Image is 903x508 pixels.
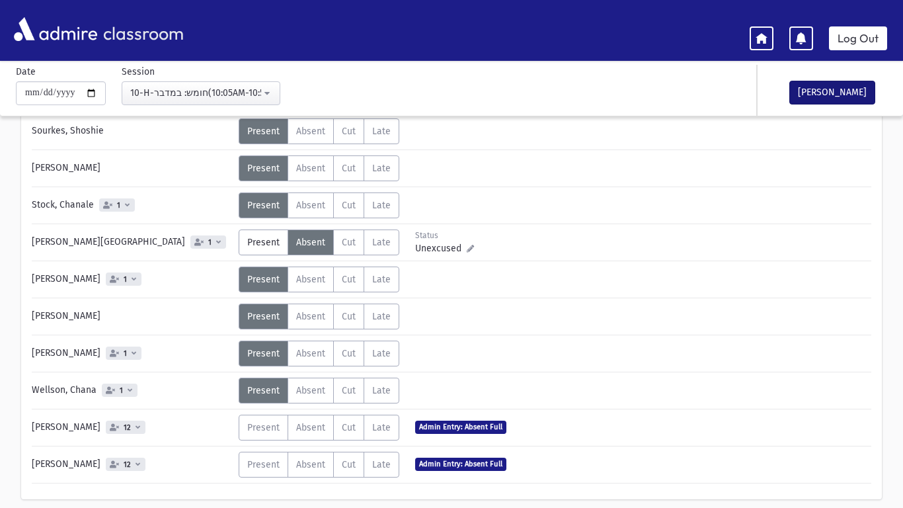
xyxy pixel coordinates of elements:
[239,341,399,366] div: AttTypes
[296,274,325,285] span: Absent
[342,348,356,359] span: Cut
[25,378,239,403] div: Wellson, Chana
[25,341,239,366] div: [PERSON_NAME]
[296,311,325,322] span: Absent
[25,192,239,218] div: Stock, Chanale
[789,81,875,105] button: [PERSON_NAME]
[247,385,280,396] span: Present
[372,311,391,322] span: Late
[25,452,239,478] div: [PERSON_NAME]
[247,126,280,137] span: Present
[415,230,474,241] div: Status
[372,422,391,433] span: Late
[372,274,391,285] span: Late
[342,163,356,174] span: Cut
[239,452,399,478] div: AttTypes
[25,415,239,441] div: [PERSON_NAME]
[342,274,356,285] span: Cut
[25,267,239,292] div: [PERSON_NAME]
[296,459,325,470] span: Absent
[342,200,356,211] span: Cut
[296,348,325,359] span: Absent
[247,348,280,359] span: Present
[25,118,239,144] div: Sourkes, Shoshie
[121,460,134,469] span: 12
[239,118,399,144] div: AttTypes
[130,86,261,100] div: 10-H-חומש: במדבר(10:05AM-10:50AM)
[206,238,214,247] span: 1
[121,349,130,358] span: 1
[121,275,130,284] span: 1
[239,192,399,218] div: AttTypes
[121,423,134,432] span: 12
[342,237,356,248] span: Cut
[296,422,325,433] span: Absent
[296,126,325,137] span: Absent
[342,126,356,137] span: Cut
[239,155,399,181] div: AttTypes
[247,422,280,433] span: Present
[342,311,356,322] span: Cut
[829,26,887,50] a: Log Out
[117,386,126,395] span: 1
[372,237,391,248] span: Late
[25,230,239,255] div: [PERSON_NAME][GEOGRAPHIC_DATA]
[342,422,356,433] span: Cut
[296,200,325,211] span: Absent
[372,163,391,174] span: Late
[122,81,280,105] button: 10-H-חומש: במדבר(10:05AM-10:50AM)
[247,274,280,285] span: Present
[247,163,280,174] span: Present
[239,267,399,292] div: AttTypes
[342,385,356,396] span: Cut
[296,237,325,248] span: Absent
[415,421,506,433] span: Admin Entry: Absent Full
[239,304,399,329] div: AttTypes
[100,12,184,47] span: classroom
[247,200,280,211] span: Present
[122,65,155,79] label: Session
[342,459,356,470] span: Cut
[372,200,391,211] span: Late
[239,415,399,441] div: AttTypes
[25,304,239,329] div: [PERSON_NAME]
[25,155,239,181] div: [PERSON_NAME]
[114,201,123,210] span: 1
[16,65,36,79] label: Date
[247,237,280,248] span: Present
[372,126,391,137] span: Late
[11,14,100,44] img: AdmirePro
[239,378,399,403] div: AttTypes
[372,348,391,359] span: Late
[247,311,280,322] span: Present
[296,385,325,396] span: Absent
[296,163,325,174] span: Absent
[239,230,399,255] div: AttTypes
[415,241,467,255] span: Unexcused
[372,385,391,396] span: Late
[247,459,280,470] span: Present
